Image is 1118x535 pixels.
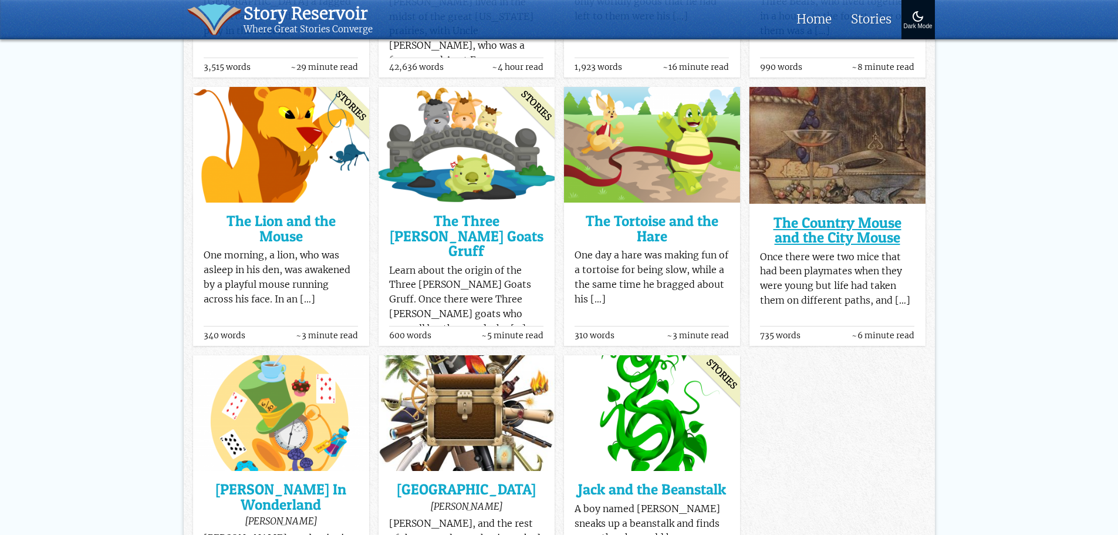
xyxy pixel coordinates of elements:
[575,214,729,244] a: The Tortoise and the Hare
[244,24,373,35] div: Where Great Stories Converge
[379,87,555,203] img: The Three Billy Goats Gruff
[575,248,729,307] p: One day a hare was making fun of a tortoise for being slow, while a the same time he bragged abou...
[911,9,925,23] img: Turn On Dark Mode
[193,355,369,471] img: Alice In Wonderland
[296,331,358,340] span: ~3 minute read
[663,63,729,72] span: ~16 minute read
[667,331,729,340] span: ~3 minute read
[564,355,740,471] img: Jack and the Beanstalk
[575,331,614,340] span: 310 words
[564,87,740,203] img: The Tortoise and the Hare
[204,248,358,307] p: One morning, a lion, who was asleep in his den, was awakened by a playful mouse running across hi...
[379,355,555,471] img: Treasure Island
[193,87,369,203] img: The Lion and the Mouse
[204,63,251,72] span: 3,515 words
[760,250,914,308] p: Once there were two mice that had been playmates when they were young but life had taken them on ...
[204,214,358,244] a: The Lion and the Mouse
[760,63,802,72] span: 990 words
[389,214,543,258] a: The Three [PERSON_NAME] Goats Gruff
[204,515,358,527] div: [PERSON_NAME]
[749,87,926,204] img: The Country Mouse and the City Mouse
[389,482,543,497] a: [GEOGRAPHIC_DATA]
[492,63,543,72] span: ~4 hour read
[852,63,914,72] span: ~8 minute read
[389,500,543,512] div: [PERSON_NAME]
[481,331,543,340] span: ~5 minute read
[904,23,933,30] div: Dark Mode
[204,331,245,340] span: 340 words
[389,331,431,340] span: 600 words
[852,331,914,340] span: ~6 minute read
[244,4,373,24] div: Story Reservoir
[187,4,242,35] img: icon of book with waver spilling out.
[389,264,543,337] p: Learn about the origin of the Three [PERSON_NAME] Goats Gruff. Once there were Three [PERSON_NAME...
[575,482,729,497] a: Jack and the Beanstalk
[575,63,622,72] span: 1,923 words
[291,63,358,72] span: ~29 minute read
[204,482,358,512] a: [PERSON_NAME] In Wonderland
[389,63,444,72] span: 42,636 words
[760,331,800,340] span: 735 words
[760,216,914,245] a: The Country Mouse and the City Mouse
